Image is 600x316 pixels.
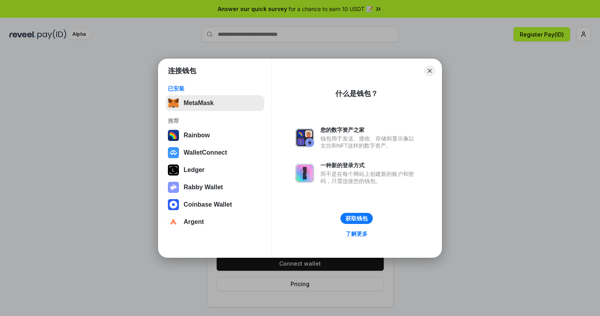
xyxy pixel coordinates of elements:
button: WalletConnect [166,145,264,161]
img: svg+xml,%3Csvg%20fill%3D%22none%22%20height%3D%2233%22%20viewBox%3D%220%200%2035%2033%22%20width%... [168,98,179,109]
button: Ledger [166,162,264,178]
div: Ledger [184,166,204,174]
img: svg+xml,%3Csvg%20width%3D%2228%22%20height%3D%2228%22%20viewBox%3D%220%200%2028%2028%22%20fill%3D... [168,147,179,158]
button: MetaMask [166,95,264,111]
img: svg+xml,%3Csvg%20width%3D%2228%22%20height%3D%2228%22%20viewBox%3D%220%200%2028%2028%22%20fill%3D... [168,216,179,227]
div: Argent [184,218,204,225]
div: 钱包用于发送、接收、存储和显示像以太坊和NFT这样的数字资产。 [320,135,418,149]
button: Coinbase Wallet [166,197,264,213]
div: Coinbase Wallet [184,201,232,208]
button: 获取钱包 [340,213,373,224]
div: 什么是钱包？ [335,89,378,98]
div: Rabby Wallet [184,184,223,191]
a: 了解更多 [341,229,372,239]
div: 了解更多 [346,230,368,237]
div: 已安装 [168,85,262,92]
button: Rabby Wallet [166,179,264,195]
img: svg+xml,%3Csvg%20xmlns%3D%22http%3A%2F%2Fwww.w3.org%2F2000%2Fsvg%22%20fill%3D%22none%22%20viewBox... [168,182,179,193]
div: 获取钱包 [346,215,368,222]
div: 一种新的登录方式 [320,162,418,169]
div: 您的数字资产之家 [320,126,418,133]
button: Rainbow [166,128,264,143]
div: 而不是在每个网站上创建新的账户和密码，只需连接您的钱包。 [320,170,418,185]
img: svg+xml,%3Csvg%20width%3D%22120%22%20height%3D%22120%22%20viewBox%3D%220%200%20120%20120%22%20fil... [168,130,179,141]
button: Argent [166,214,264,230]
div: MetaMask [184,100,213,107]
div: WalletConnect [184,149,227,156]
button: Close [424,65,435,76]
div: Rainbow [184,132,210,139]
div: 推荐 [168,117,262,124]
h1: 连接钱包 [168,66,196,76]
img: svg+xml,%3Csvg%20xmlns%3D%22http%3A%2F%2Fwww.w3.org%2F2000%2Fsvg%22%20fill%3D%22none%22%20viewBox... [295,164,314,183]
img: svg+xml,%3Csvg%20width%3D%2228%22%20height%3D%2228%22%20viewBox%3D%220%200%2028%2028%22%20fill%3D... [168,199,179,210]
img: svg+xml,%3Csvg%20xmlns%3D%22http%3A%2F%2Fwww.w3.org%2F2000%2Fsvg%22%20fill%3D%22none%22%20viewBox... [295,128,314,147]
img: svg+xml,%3Csvg%20xmlns%3D%22http%3A%2F%2Fwww.w3.org%2F2000%2Fsvg%22%20width%3D%2228%22%20height%3... [168,164,179,176]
